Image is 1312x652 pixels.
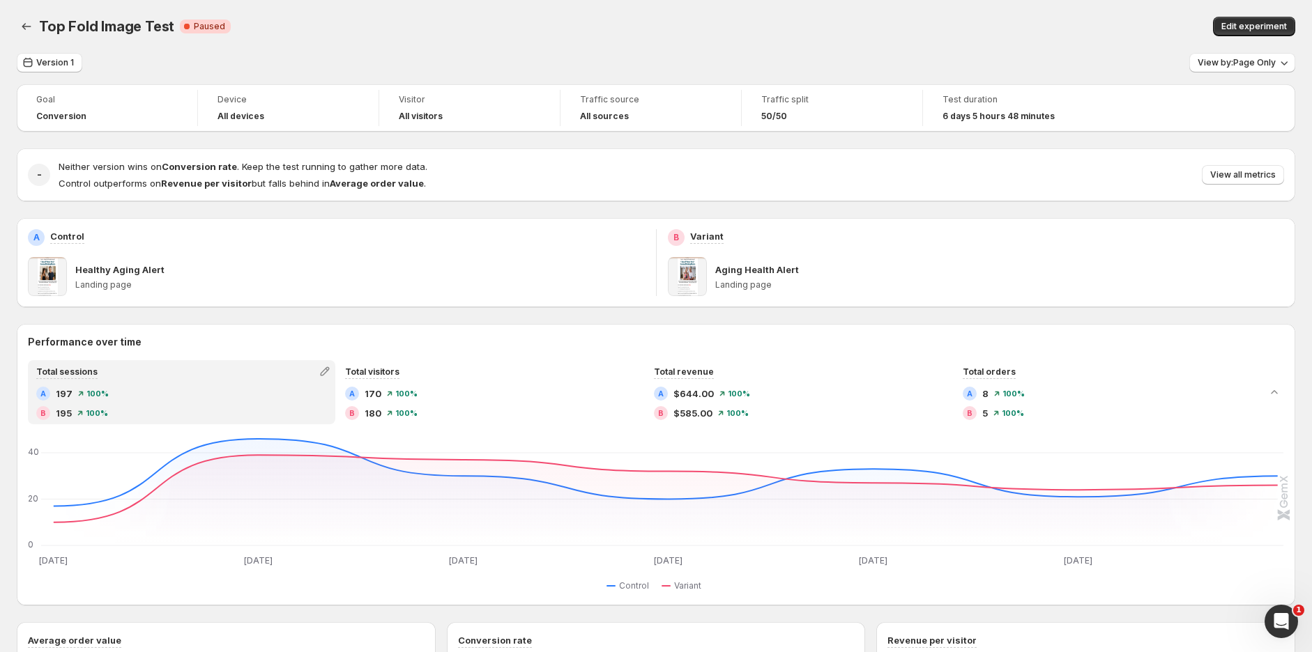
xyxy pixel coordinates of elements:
[449,555,478,566] text: [DATE]
[943,94,1085,105] span: Test duration
[244,555,273,566] text: [DATE]
[1265,382,1284,402] button: Collapse chart
[345,366,399,377] span: Total visitors
[399,94,540,105] span: Visitor
[1221,21,1287,32] span: Edit experiment
[658,409,664,417] h2: B
[56,406,72,420] span: 195
[218,93,359,123] a: DeviceAll devices
[1198,57,1276,68] span: View by: Page Only
[982,406,988,420] span: 5
[349,409,355,417] h2: B
[218,111,264,122] h4: All devices
[580,93,722,123] a: Traffic sourceAll sources
[982,387,989,401] span: 8
[36,366,98,377] span: Total sessions
[580,94,722,105] span: Traffic source
[86,409,108,417] span: 100 %
[39,555,68,566] text: [DATE]
[75,263,165,277] p: Healthy Aging Alert
[607,577,655,594] button: Control
[1002,389,1025,398] span: 100 %
[580,111,629,122] h4: All sources
[28,539,33,550] text: 0
[1202,165,1284,185] button: View all metrics
[943,111,1055,122] span: 6 days 5 hours 48 minutes
[349,389,355,398] h2: A
[36,111,86,122] span: Conversion
[395,409,418,417] span: 100 %
[162,161,237,172] strong: Conversion rate
[36,57,74,68] span: Version 1
[28,335,1284,349] h2: Performance over time
[161,178,252,189] strong: Revenue per visitor
[673,387,714,401] span: $644.00
[28,447,39,457] text: 40
[967,389,972,398] h2: A
[887,633,977,647] h3: Revenue per visitor
[40,389,46,398] h2: A
[726,409,749,417] span: 100 %
[40,409,46,417] h2: B
[728,389,750,398] span: 100 %
[963,366,1016,377] span: Total orders
[715,263,799,277] p: Aging Health Alert
[50,229,84,243] p: Control
[37,168,42,182] h2: -
[458,633,532,647] h3: Conversion rate
[1293,605,1304,616] span: 1
[365,406,381,420] span: 180
[658,389,664,398] h2: A
[1210,169,1276,180] span: View all metrics
[662,577,707,594] button: Variant
[860,555,888,566] text: [DATE]
[943,93,1085,123] a: Test duration6 days 5 hours 48 minutes
[761,94,903,105] span: Traffic split
[395,389,418,398] span: 100 %
[36,93,178,123] a: GoalConversion
[39,18,174,35] span: Top Fold Image Test
[674,580,701,591] span: Variant
[86,389,109,398] span: 100 %
[33,232,40,243] h2: A
[761,93,903,123] a: Traffic split50/50
[967,409,972,417] h2: B
[1065,555,1093,566] text: [DATE]
[715,279,1285,290] p: Landing page
[668,257,707,296] img: Aging Health Alert
[690,229,724,243] p: Variant
[399,93,540,123] a: VisitorAll visitors
[330,178,424,189] strong: Average order value
[59,178,426,189] span: Control outperforms on but falls behind in .
[1213,17,1295,36] button: Edit experiment
[75,279,645,290] p: Landing page
[365,387,381,401] span: 170
[218,94,359,105] span: Device
[59,161,427,172] span: Neither version wins on . Keep the test running to gather more data.
[619,580,649,591] span: Control
[655,555,683,566] text: [DATE]
[194,21,225,32] span: Paused
[28,493,38,504] text: 20
[56,387,73,401] span: 197
[1189,53,1295,72] button: View by:Page Only
[1265,605,1298,638] iframe: Intercom live chat
[673,406,712,420] span: $585.00
[17,17,36,36] button: Back
[761,111,787,122] span: 50/50
[28,633,121,647] h3: Average order value
[28,257,67,296] img: Healthy Aging Alert
[17,53,82,72] button: Version 1
[654,366,714,377] span: Total revenue
[673,232,679,243] h2: B
[399,111,443,122] h4: All visitors
[1002,409,1024,417] span: 100 %
[36,94,178,105] span: Goal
